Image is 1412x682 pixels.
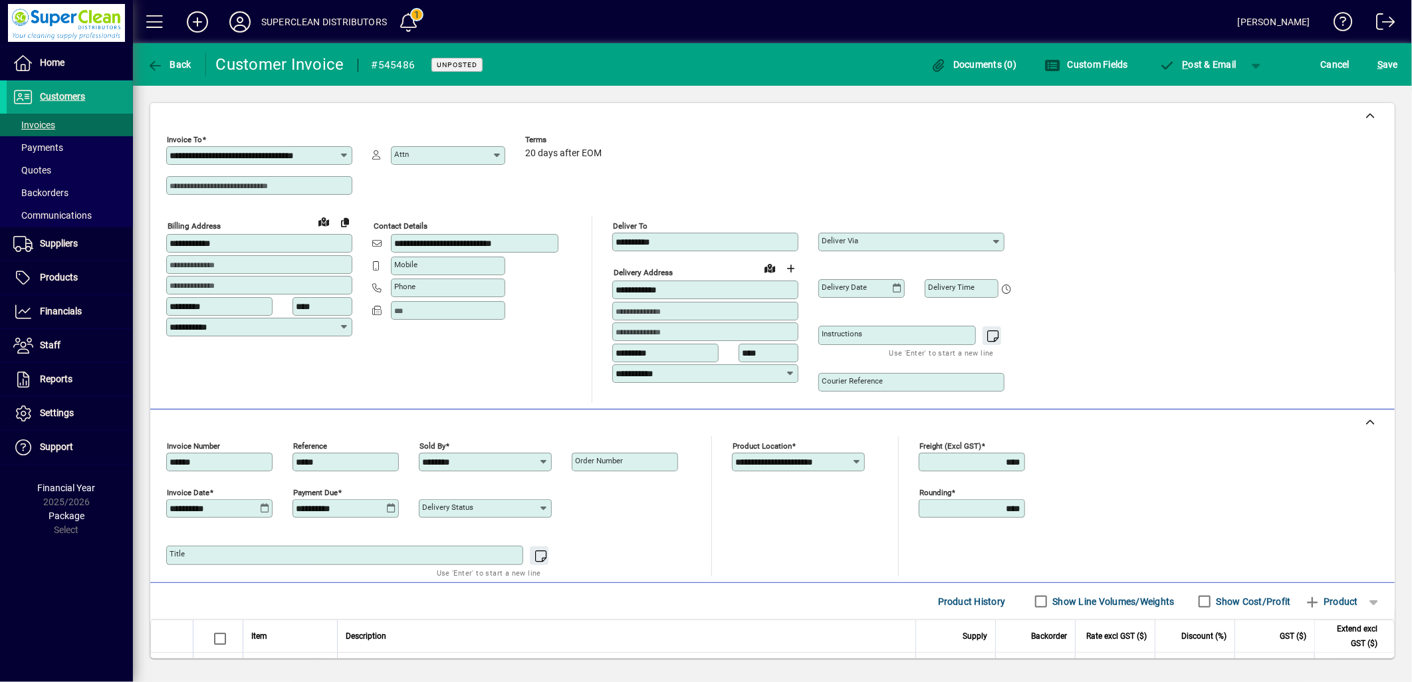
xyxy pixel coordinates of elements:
[1377,59,1383,70] span: S
[7,431,133,464] a: Support
[7,136,133,159] a: Payments
[7,114,133,136] a: Invoices
[167,441,220,451] mat-label: Invoice number
[7,295,133,328] a: Financials
[13,210,92,221] span: Communications
[40,91,85,102] span: Customers
[1153,53,1243,76] button: Post & Email
[759,257,780,279] a: View on map
[1304,591,1358,612] span: Product
[7,261,133,294] a: Products
[219,10,261,34] button: Profile
[13,187,68,198] span: Backorders
[313,211,334,232] a: View on map
[251,629,267,643] span: Item
[372,55,415,76] div: #545486
[822,329,862,338] mat-label: Instructions
[346,629,386,643] span: Description
[822,376,883,386] mat-label: Courier Reference
[933,590,1011,614] button: Product History
[613,221,647,231] mat-label: Deliver To
[293,441,327,451] mat-label: Reference
[1214,595,1291,608] label: Show Cost/Profit
[822,283,867,292] mat-label: Delivery date
[1377,54,1398,75] span: ave
[144,53,195,76] button: Back
[13,142,63,153] span: Payments
[334,211,356,233] button: Copy to Delivery address
[176,10,219,34] button: Add
[7,329,133,362] a: Staff
[147,59,191,70] span: Back
[1374,53,1401,76] button: Save
[963,629,987,643] span: Supply
[40,238,78,249] span: Suppliers
[40,306,82,316] span: Financials
[40,340,60,350] span: Staff
[7,159,133,181] a: Quotes
[928,283,975,292] mat-label: Delivery time
[7,181,133,204] a: Backorders
[1041,53,1131,76] button: Custom Fields
[1318,53,1353,76] button: Cancel
[1159,59,1236,70] span: ost & Email
[1183,59,1189,70] span: P
[889,345,994,360] mat-hint: Use 'Enter' to start a new line
[938,591,1006,612] span: Product History
[575,456,623,465] mat-label: Order number
[1086,629,1147,643] span: Rate excl GST ($)
[437,565,541,580] mat-hint: Use 'Enter' to start a new line
[1238,11,1310,33] div: [PERSON_NAME]
[293,488,338,497] mat-label: Payment due
[40,272,78,283] span: Products
[7,227,133,261] a: Suppliers
[167,135,202,144] mat-label: Invoice To
[7,47,133,80] a: Home
[13,120,55,130] span: Invoices
[422,503,473,512] mat-label: Delivery status
[49,511,84,521] span: Package
[1044,59,1128,70] span: Custom Fields
[7,363,133,396] a: Reports
[40,374,72,384] span: Reports
[931,59,1017,70] span: Documents (0)
[919,441,981,451] mat-label: Freight (excl GST)
[1314,653,1394,679] td: 145.50
[1181,629,1227,643] span: Discount (%)
[216,54,344,75] div: Customer Invoice
[1321,54,1350,75] span: Cancel
[525,136,605,144] span: Terms
[261,11,387,33] div: SUPERCLEAN DISTRIBUTORS
[167,488,209,497] mat-label: Invoice date
[733,441,792,451] mat-label: Product location
[394,260,417,269] mat-label: Mobile
[133,53,206,76] app-page-header-button: Back
[38,483,96,493] span: Financial Year
[437,60,477,69] span: Unposted
[7,204,133,227] a: Communications
[40,441,73,452] span: Support
[1155,653,1235,679] td: 0.0000
[927,53,1020,76] button: Documents (0)
[40,57,64,68] span: Home
[525,148,602,159] span: 20 days after EOM
[1050,595,1175,608] label: Show Line Volumes/Weights
[1366,3,1395,46] a: Logout
[394,282,415,291] mat-label: Phone
[7,397,133,430] a: Settings
[394,150,409,159] mat-label: Attn
[170,549,185,558] mat-label: Title
[1324,3,1353,46] a: Knowledge Base
[1235,653,1314,679] td: 21.83
[40,407,74,418] span: Settings
[1323,622,1377,651] span: Extend excl GST ($)
[919,488,951,497] mat-label: Rounding
[1298,590,1365,614] button: Product
[13,165,51,175] span: Quotes
[822,236,858,245] mat-label: Deliver via
[1031,629,1067,643] span: Backorder
[1280,629,1306,643] span: GST ($)
[780,258,802,279] button: Choose address
[419,441,445,451] mat-label: Sold by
